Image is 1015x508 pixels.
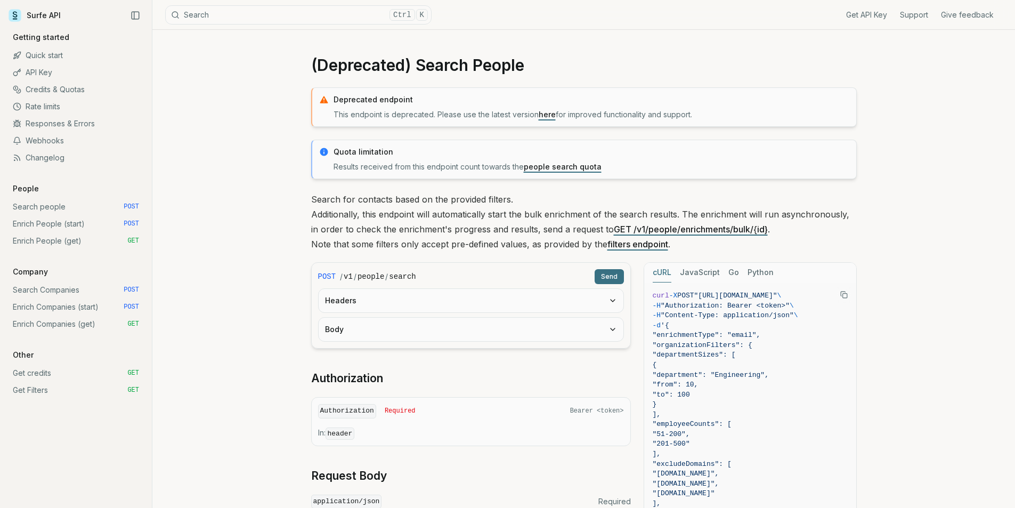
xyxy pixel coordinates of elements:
[318,404,376,418] code: Authorization
[607,239,668,249] a: filters endpoint
[677,292,694,300] span: POST
[165,5,432,25] button: SearchCtrlK
[653,480,719,488] span: "[DOMAIN_NAME]",
[653,430,690,438] span: "51-200",
[9,81,143,98] a: Credits & Quotas
[653,410,661,418] span: ],
[653,381,699,389] span: "from": 10,
[9,183,43,194] p: People
[127,369,139,377] span: GET
[358,271,384,282] code: people
[653,391,690,399] span: "to": 100
[900,10,928,20] a: Support
[311,371,383,386] a: Authorization
[653,321,661,329] span: -d
[653,440,690,448] span: "201-500"
[127,7,143,23] button: Collapse Sidebar
[653,302,661,310] span: -H
[127,386,139,394] span: GET
[9,281,143,299] a: Search Companies POST
[334,109,850,120] p: This endpoint is deprecated. Please use the latest version for improved functionality and support.
[598,496,631,507] span: Required
[127,320,139,328] span: GET
[614,224,768,235] a: GET /v1/people/enrichments/bulk/{id}
[836,287,852,303] button: Copy Text
[9,7,61,23] a: Surfe API
[653,371,769,379] span: "department": "Engineering",
[777,292,782,300] span: \
[9,198,143,215] a: Search people POST
[539,110,556,119] a: here
[790,302,794,310] span: \
[9,115,143,132] a: Responses & Errors
[524,162,602,171] a: people search quota
[334,147,850,157] p: Quota limitation
[9,299,143,316] a: Enrich Companies (start) POST
[653,450,661,458] span: ],
[653,311,661,319] span: -H
[9,132,143,149] a: Webhooks
[319,289,623,312] button: Headers
[653,361,657,369] span: {
[385,407,416,415] span: Required
[941,10,994,20] a: Give feedback
[653,331,761,339] span: "enrichmentType": "email",
[9,316,143,333] a: Enrich Companies (get) GET
[748,263,774,283] button: Python
[653,292,669,300] span: curl
[680,263,720,283] button: JavaScript
[9,64,143,81] a: API Key
[728,263,739,283] button: Go
[9,98,143,115] a: Rate limits
[653,351,736,359] span: "departmentSizes": [
[694,292,777,300] span: "[URL][DOMAIN_NAME]"
[9,350,38,360] p: Other
[354,271,356,282] span: /
[9,32,74,43] p: Getting started
[9,365,143,382] a: Get credits GET
[846,10,887,20] a: Get API Key
[653,460,732,468] span: "excludeDomains": [
[389,271,416,282] code: search
[9,382,143,399] a: Get Filters GET
[9,47,143,64] a: Quick start
[661,321,669,329] span: '{
[595,269,624,284] button: Send
[318,271,336,282] span: POST
[311,55,857,75] h1: (Deprecated) Search People
[653,400,657,408] span: }
[389,9,415,21] kbd: Ctrl
[9,267,52,277] p: Company
[344,271,353,282] code: v1
[334,94,850,105] p: Deprecated endpoint
[311,469,387,483] a: Request Body
[653,341,752,349] span: "organizationFilters": {
[127,237,139,245] span: GET
[124,203,139,211] span: POST
[570,407,624,415] span: Bearer <token>
[653,470,719,478] span: "[DOMAIN_NAME]",
[653,489,715,497] span: "[DOMAIN_NAME]"
[318,428,624,439] p: In:
[653,263,671,283] button: cURL
[9,149,143,166] a: Changelog
[9,215,143,232] a: Enrich People (start) POST
[334,162,850,172] p: Results received from this endpoint count towards the
[416,9,428,21] kbd: K
[661,302,790,310] span: "Authorization: Bearer <token>"
[326,428,355,440] code: header
[124,286,139,294] span: POST
[124,303,139,311] span: POST
[340,271,343,282] span: /
[124,220,139,228] span: POST
[319,318,623,341] button: Body
[9,232,143,249] a: Enrich People (get) GET
[311,192,857,252] p: Search for contacts based on the provided filters. Additionally, this endpoint will automatically...
[385,271,388,282] span: /
[794,311,798,319] span: \
[653,499,661,507] span: ],
[669,292,678,300] span: -X
[653,420,732,428] span: "employeeCounts": [
[661,311,794,319] span: "Content-Type: application/json"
